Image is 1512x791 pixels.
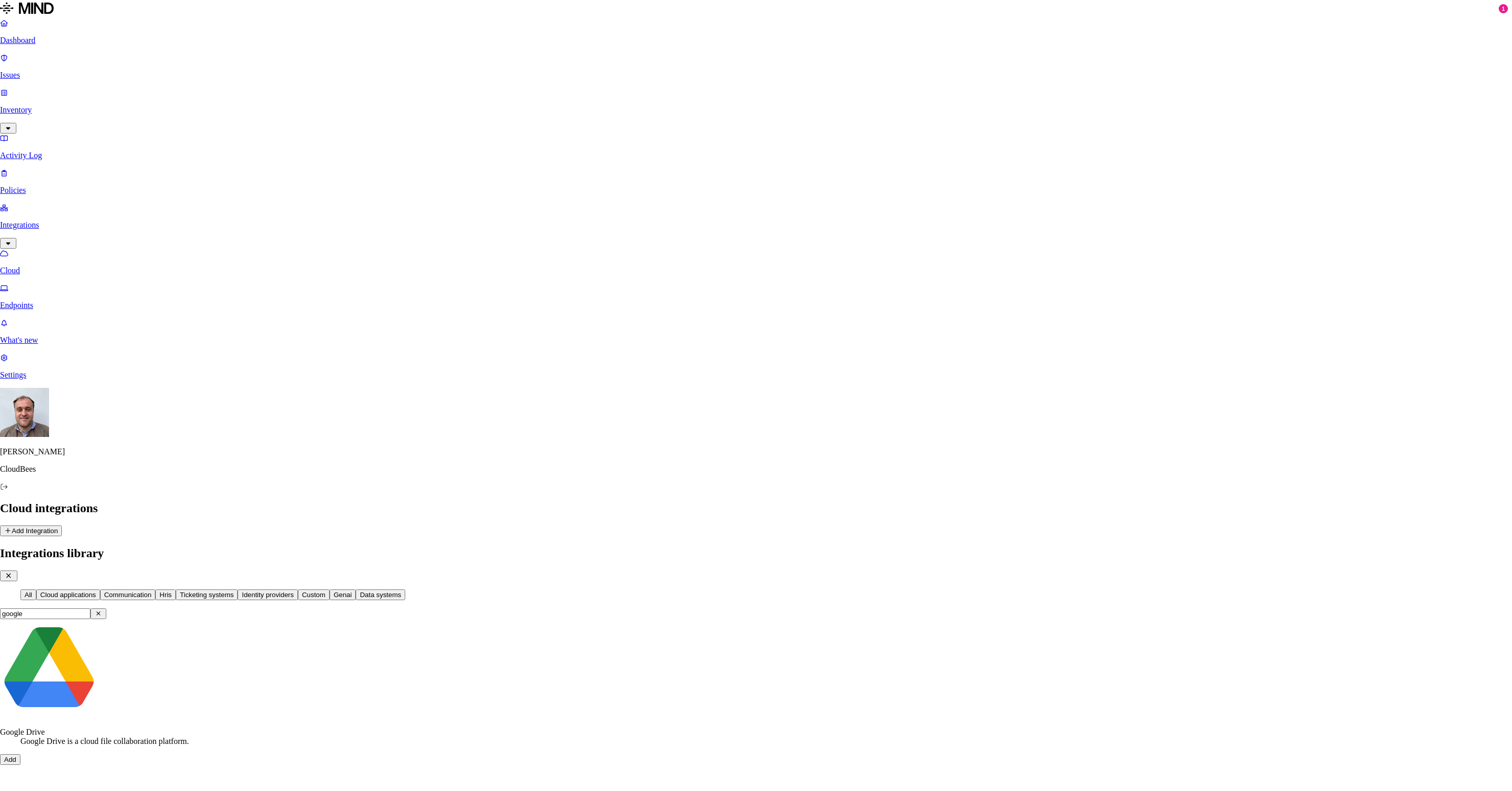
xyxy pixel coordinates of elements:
[298,589,330,600] button: Custom
[356,589,405,600] button: Data systems
[20,589,36,600] button: All
[20,737,1512,746] dd: Google Drive is a cloud file collaboration platform.
[100,589,156,600] button: Communication
[330,589,356,600] button: Genai
[155,589,176,600] button: Hris
[176,589,238,600] button: Ticketing systems
[238,589,298,600] button: Identity providers
[36,589,100,600] button: Cloud applications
